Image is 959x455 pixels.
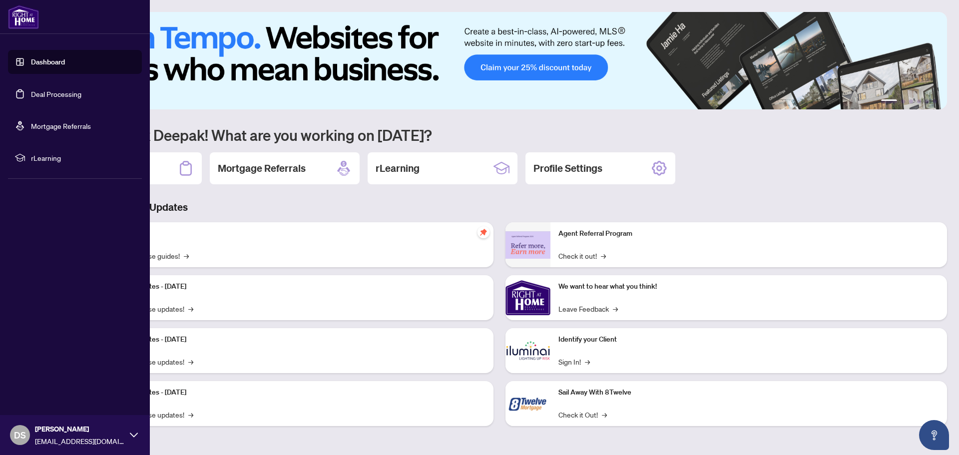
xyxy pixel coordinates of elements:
button: 4 [917,99,921,103]
span: → [601,250,606,261]
a: Deal Processing [31,89,81,98]
h2: Mortgage Referrals [218,161,306,175]
p: Platform Updates - [DATE] [105,387,485,398]
img: Slide 0 [52,12,947,109]
h3: Brokerage & Industry Updates [52,200,947,214]
img: Sail Away With 8Twelve [505,381,550,426]
p: Identify your Client [558,334,939,345]
span: rLearning [31,152,135,163]
p: We want to hear what you think! [558,281,939,292]
button: 2 [901,99,905,103]
span: DS [14,428,26,442]
button: 3 [909,99,913,103]
span: [EMAIL_ADDRESS][DOMAIN_NAME] [35,436,125,447]
a: Dashboard [31,57,65,66]
h2: rLearning [376,161,420,175]
img: Identify your Client [505,328,550,373]
button: Open asap [919,420,949,450]
p: Sail Away With 8Twelve [558,387,939,398]
img: We want to hear what you think! [505,275,550,320]
a: Check it Out!→ [558,409,607,420]
button: 6 [933,99,937,103]
span: → [613,303,618,314]
button: 5 [925,99,929,103]
h1: Welcome back Deepak! What are you working on [DATE]? [52,125,947,144]
p: Agent Referral Program [558,228,939,239]
a: Sign In!→ [558,356,590,367]
span: [PERSON_NAME] [35,424,125,435]
button: 1 [881,99,897,103]
a: Mortgage Referrals [31,121,91,130]
span: → [602,409,607,420]
a: Leave Feedback→ [558,303,618,314]
p: Platform Updates - [DATE] [105,281,485,292]
img: logo [8,5,39,29]
img: Agent Referral Program [505,231,550,259]
h2: Profile Settings [533,161,602,175]
span: → [184,250,189,261]
a: Check it out!→ [558,250,606,261]
p: Self-Help [105,228,485,239]
span: → [188,356,193,367]
span: → [585,356,590,367]
span: → [188,303,193,314]
span: → [188,409,193,420]
span: pushpin [478,226,489,238]
p: Platform Updates - [DATE] [105,334,485,345]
